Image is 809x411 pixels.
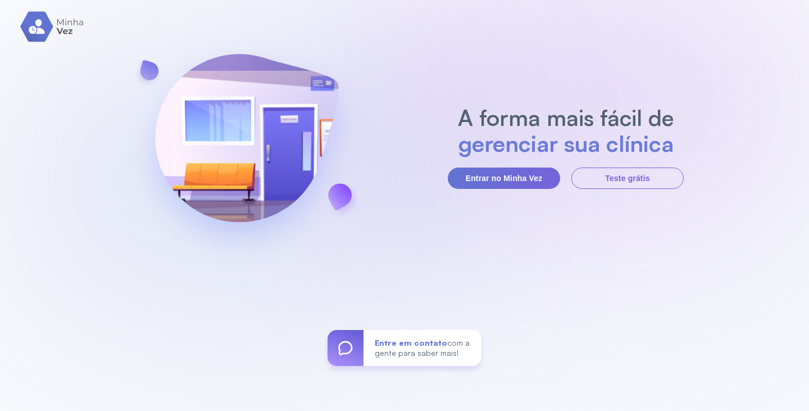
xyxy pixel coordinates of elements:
[448,168,560,189] button: Entrar no Minha Vez
[452,105,680,130] h2: A forma mais fácil de
[452,130,680,156] h2: gerenciar sua clínica
[571,168,684,189] button: Teste grátis
[328,330,481,366] a: Entre em contatocom a gente para saber mais!
[375,338,447,347] span: Entre em contato
[363,330,481,366] div: com a gente para saber mais!
[20,11,85,42] img: logo.svg
[125,24,368,269] img: banner-login.svg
